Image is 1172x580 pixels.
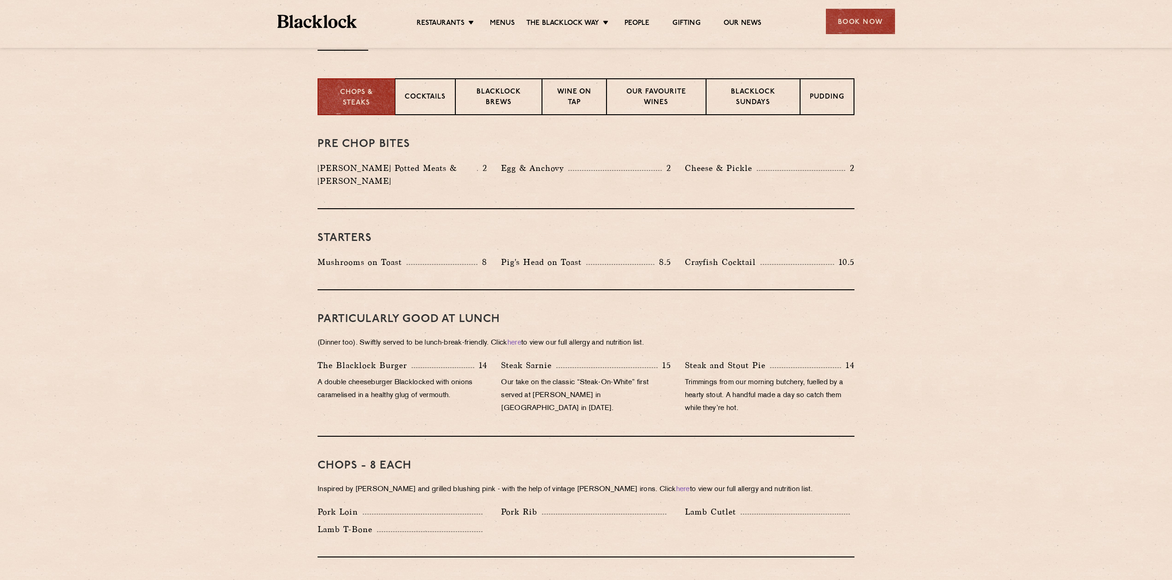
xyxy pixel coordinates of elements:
[672,19,700,29] a: Gifting
[685,376,854,415] p: Trimmings from our morning butchery, fuelled by a hearty stout. A handful made a day so catch the...
[501,376,671,415] p: Our take on the classic “Steak-On-White” first served at [PERSON_NAME] in [GEOGRAPHIC_DATA] in [D...
[318,505,363,518] p: Pork Loin
[318,359,412,372] p: The Blacklock Burger
[318,162,477,187] p: [PERSON_NAME] Potted Meats & [PERSON_NAME]
[841,359,854,371] p: 14
[526,19,599,29] a: The Blacklock Way
[724,19,762,29] a: Our News
[676,486,690,493] a: here
[662,162,671,174] p: 2
[716,87,790,109] p: Blacklock Sundays
[685,359,770,372] p: Steak and Stout Pie
[490,19,515,29] a: Menus
[658,359,671,371] p: 15
[826,9,895,34] div: Book Now
[474,359,488,371] p: 14
[654,256,671,268] p: 8.5
[685,162,757,175] p: Cheese & Pickle
[417,19,465,29] a: Restaurants
[501,505,542,518] p: Pork Rib
[318,256,406,269] p: Mushrooms on Toast
[477,256,487,268] p: 8
[318,460,854,472] h3: Chops - 8 each
[328,88,385,108] p: Chops & Steaks
[616,87,696,109] p: Our favourite wines
[318,337,854,350] p: (Dinner too). Swiftly served to be lunch-break-friendly. Click to view our full allergy and nutri...
[507,340,521,346] a: here
[624,19,649,29] a: People
[501,256,586,269] p: Pig's Head on Toast
[318,523,377,536] p: Lamb T-Bone
[845,162,854,174] p: 2
[318,376,487,402] p: A double cheeseburger Blacklocked with onions caramelised in a healthy glug of vermouth.
[685,505,741,518] p: Lamb Cutlet
[277,15,357,28] img: BL_Textured_Logo-footer-cropped.svg
[318,483,854,496] p: Inspired by [PERSON_NAME] and grilled blushing pink - with the help of vintage [PERSON_NAME] iron...
[478,162,487,174] p: 2
[318,138,854,150] h3: Pre Chop Bites
[318,232,854,244] h3: Starters
[501,162,568,175] p: Egg & Anchovy
[834,256,854,268] p: 10.5
[318,313,854,325] h3: PARTICULARLY GOOD AT LUNCH
[552,87,597,109] p: Wine on Tap
[465,87,532,109] p: Blacklock Brews
[685,256,760,269] p: Crayfish Cocktail
[501,359,556,372] p: Steak Sarnie
[810,92,844,104] p: Pudding
[405,92,446,104] p: Cocktails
